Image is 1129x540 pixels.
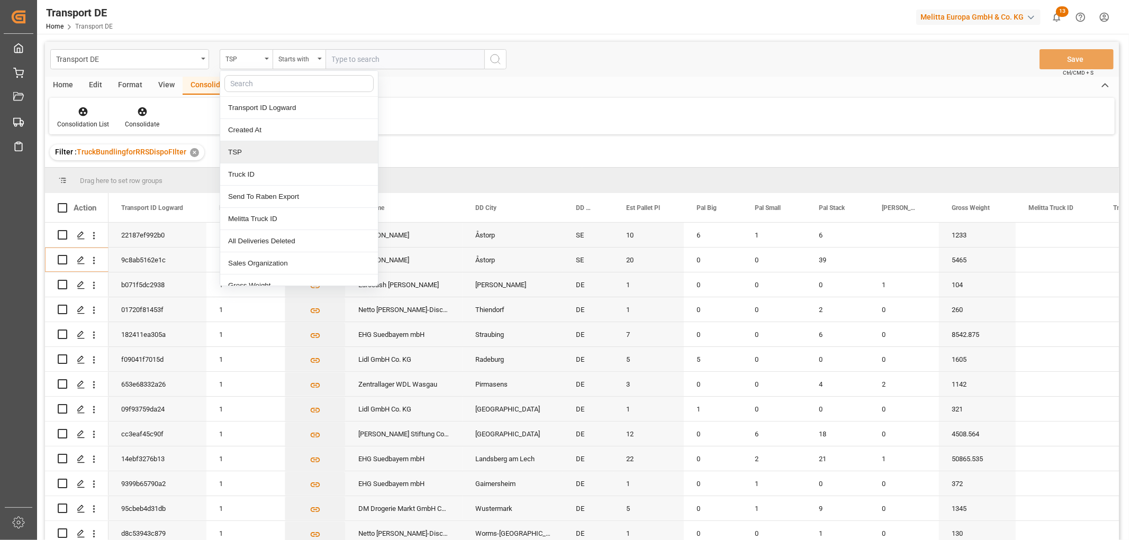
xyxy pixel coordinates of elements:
div: 0 [869,322,939,346]
div: Press SPACE to select this row. [45,297,109,322]
button: open menu [50,49,209,69]
div: 5 [684,347,742,371]
div: [PERSON_NAME] [346,248,463,272]
div: Press SPACE to select this row. [45,496,109,521]
div: Transport DE [46,5,113,21]
div: [GEOGRAPHIC_DATA] [463,397,563,421]
div: 95cbeb4d31db [109,496,206,520]
div: 260 [939,297,1016,322]
div: Gross Weight [220,274,378,297]
div: 12 [613,422,684,446]
div: 1 [206,422,285,446]
span: Transport ID Logward [121,204,183,212]
span: Drag here to set row groups [80,177,162,185]
div: [PERSON_NAME] [346,223,463,247]
div: Press SPACE to select this row. [45,446,109,471]
div: 0 [742,397,806,421]
div: 0 [742,347,806,371]
div: 1 [206,322,285,346]
div: 10 [613,223,684,247]
div: DE [563,372,613,396]
div: ✕ [190,148,199,157]
div: Melitta Truck ID [220,208,378,230]
div: cc3eaf45c90f [109,422,206,446]
div: Press SPACE to select this row. [45,347,109,372]
div: DE [563,397,613,421]
div: 1345 [939,496,1016,520]
div: 1 [613,397,684,421]
div: DE [563,297,613,322]
div: Zentrallager WDL Wasgau [346,372,463,396]
div: 0 [869,496,939,520]
div: f09041f7015d [109,347,206,371]
div: Edit [81,77,110,95]
div: 0 [869,297,939,322]
div: Wustermark [463,496,563,520]
span: Pal Big [697,204,717,212]
div: 0 [684,272,742,297]
div: Press SPACE to select this row. [45,397,109,422]
div: 0 [869,397,939,421]
div: Home [45,77,81,95]
div: 1 [206,297,285,322]
div: 09f93759da24 [109,397,206,421]
div: 1 [206,272,285,297]
button: show 13 new notifications [1045,5,1069,29]
div: 14ebf3276b13 [109,446,206,471]
div: 0 [869,347,939,371]
div: 0 [869,422,939,446]
div: 1142 [939,372,1016,396]
div: 5 [613,496,684,520]
div: Lidl GmbH Co. KG [346,347,463,371]
div: 9 [806,496,869,520]
button: Help Center [1069,5,1092,29]
span: DD City [475,204,496,212]
span: Pal Small [755,204,781,212]
div: 372 [939,471,1016,496]
button: Melitta Europa GmbH & Co. KG [916,7,1045,27]
button: Save [1040,49,1114,69]
div: 1233 [939,223,1016,247]
div: 1 [742,471,806,496]
div: 1605 [939,347,1016,371]
div: 1 [206,397,285,421]
div: 39 [806,248,869,272]
div: Radeburg [463,347,563,371]
div: 22 [613,446,684,471]
div: DE [563,471,613,496]
div: Gaimersheim [463,471,563,496]
div: 3 [613,372,684,396]
div: Åstorp [463,223,563,247]
div: 0 [684,322,742,346]
div: 1 [206,471,285,496]
div: [PERSON_NAME] Stiftung Co. KG [346,422,463,446]
div: 104 [939,272,1016,297]
div: 01720f81453f [109,297,206,322]
div: Format [110,77,150,95]
div: DE [563,322,613,346]
span: Delivery Count [219,204,260,212]
div: 0 [684,471,742,496]
div: 2 [742,446,806,471]
div: 1 [742,223,806,247]
div: Melitta Europa GmbH & Co. KG [916,10,1041,25]
div: 2 [869,372,939,396]
div: 20 [613,248,684,272]
div: Press SPACE to select this row. [45,322,109,347]
span: 13 [1056,6,1069,17]
div: Lidl GmbH Co. KG [346,397,463,421]
div: 2 [806,297,869,322]
div: Sales Organization [220,252,378,274]
div: Straubing [463,322,563,346]
div: 0 [806,272,869,297]
div: TSP [220,141,378,163]
a: Home [46,23,64,30]
div: 0 [806,471,869,496]
div: 1 [613,471,684,496]
div: Press SPACE to select this row. [45,223,109,248]
div: 22187ef992b0 [109,223,206,247]
div: 0 [742,322,806,346]
button: open menu [273,49,326,69]
div: 5 [613,347,684,371]
div: 0 [684,372,742,396]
